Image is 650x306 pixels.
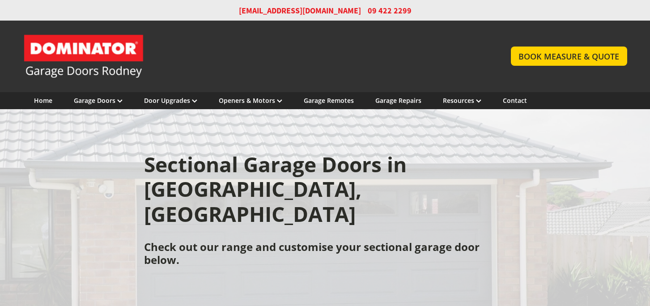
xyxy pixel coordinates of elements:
a: BOOK MEASURE & QUOTE [511,47,627,66]
a: Garage Repairs [375,96,421,105]
a: Home [34,96,52,105]
h1: Sectional Garage Doors in [GEOGRAPHIC_DATA], [GEOGRAPHIC_DATA] [144,152,506,226]
a: Garage Doors [74,96,123,105]
a: Garage Door and Secure Access Solutions homepage [23,34,493,79]
a: Garage Remotes [304,96,354,105]
a: Contact [503,96,527,105]
a: Door Upgrades [144,96,197,105]
strong: Check out our range and customise your sectional garage door below. [144,239,480,267]
a: Openers & Motors [219,96,282,105]
a: Resources [443,96,481,105]
a: [EMAIL_ADDRESS][DOMAIN_NAME] [239,5,361,16]
span: 09 422 2299 [368,5,412,16]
